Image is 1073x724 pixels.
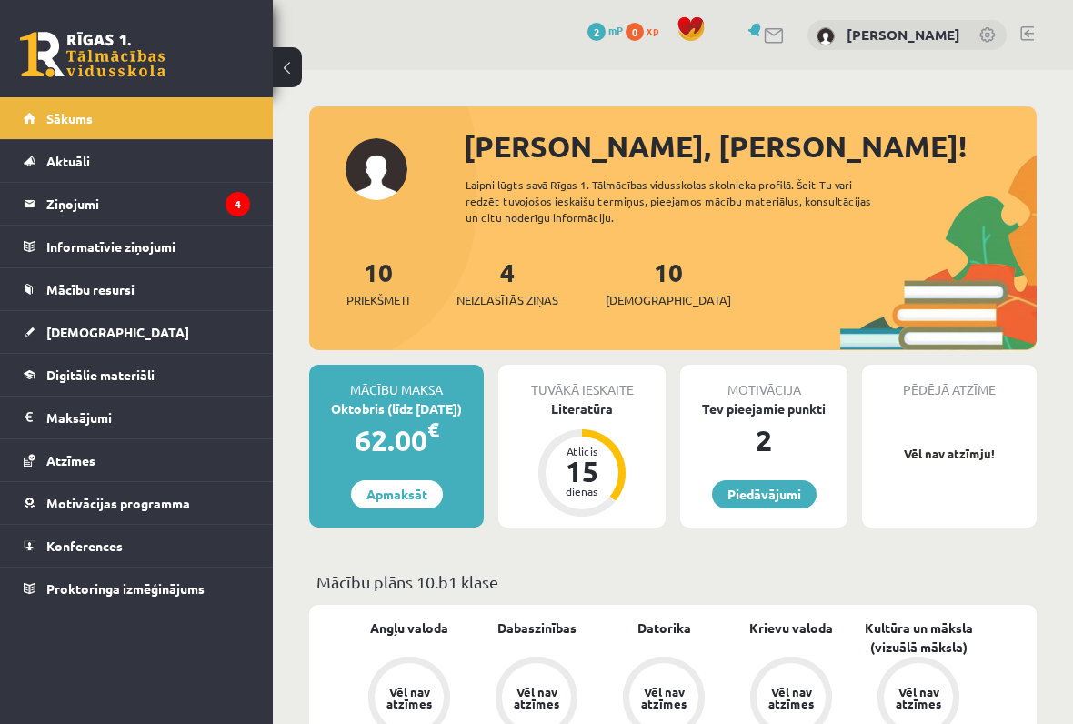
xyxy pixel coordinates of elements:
[24,183,250,225] a: Ziņojumi4
[24,568,250,609] a: Proktoringa izmēģinājums
[847,25,960,44] a: [PERSON_NAME]
[24,97,250,139] a: Sākums
[24,439,250,481] a: Atzīmes
[24,311,250,353] a: [DEMOGRAPHIC_DATA]
[427,417,439,443] span: €
[606,291,731,309] span: [DEMOGRAPHIC_DATA]
[316,569,1029,594] p: Mācību plāns 10.b1 klase
[46,367,155,383] span: Digitālie materiāli
[587,23,623,37] a: 2 mP
[680,399,847,418] div: Tev pieejamie punkti
[24,525,250,567] a: Konferences
[309,399,484,418] div: Oktobris (līdz [DATE])
[498,399,666,418] div: Literatūra
[370,618,448,638] a: Angļu valoda
[638,686,689,709] div: Vēl nav atzīmes
[24,140,250,182] a: Aktuāli
[766,686,817,709] div: Vēl nav atzīmes
[862,365,1037,399] div: Pēdējā atzīme
[606,256,731,309] a: 10[DEMOGRAPHIC_DATA]
[680,418,847,462] div: 2
[46,183,250,225] legend: Ziņojumi
[384,686,435,709] div: Vēl nav atzīmes
[817,27,835,45] img: Linda Bremze
[456,291,558,309] span: Neizlasītās ziņas
[587,23,606,41] span: 2
[46,324,189,340] span: [DEMOGRAPHIC_DATA]
[24,397,250,438] a: Maksājumi
[626,23,667,37] a: 0 xp
[749,618,833,638] a: Krievu valoda
[555,457,609,486] div: 15
[712,480,817,508] a: Piedāvājumi
[46,281,135,297] span: Mācību resursi
[24,482,250,524] a: Motivācijas programma
[351,480,443,508] a: Apmaksāt
[20,32,165,77] a: Rīgas 1. Tālmācības vidusskola
[497,618,577,638] a: Dabaszinības
[24,268,250,310] a: Mācību resursi
[608,23,623,37] span: mP
[46,110,93,126] span: Sākums
[226,192,250,216] i: 4
[680,365,847,399] div: Motivācija
[309,365,484,399] div: Mācību maksa
[498,365,666,399] div: Tuvākā ieskaite
[46,153,90,169] span: Aktuāli
[346,291,409,309] span: Priekšmeti
[46,452,95,468] span: Atzīmes
[46,495,190,511] span: Motivācijas programma
[498,399,666,519] a: Literatūra Atlicis 15 dienas
[346,256,409,309] a: 10Priekšmeti
[24,226,250,267] a: Informatīvie ziņojumi
[893,686,944,709] div: Vēl nav atzīmes
[466,176,902,226] div: Laipni lūgts savā Rīgas 1. Tālmācības vidusskolas skolnieka profilā. Šeit Tu vari redzēt tuvojošo...
[626,23,644,41] span: 0
[46,226,250,267] legend: Informatīvie ziņojumi
[647,23,658,37] span: xp
[24,354,250,396] a: Digitālie materiāli
[46,397,250,438] legend: Maksājumi
[637,618,691,638] a: Datorika
[456,256,558,309] a: 4Neizlasītās ziņas
[464,125,1037,168] div: [PERSON_NAME], [PERSON_NAME]!
[855,618,982,657] a: Kultūra un māksla (vizuālā māksla)
[46,580,205,597] span: Proktoringa izmēģinājums
[309,418,484,462] div: 62.00
[555,446,609,457] div: Atlicis
[511,686,562,709] div: Vēl nav atzīmes
[871,445,1028,463] p: Vēl nav atzīmju!
[46,538,123,554] span: Konferences
[555,486,609,497] div: dienas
